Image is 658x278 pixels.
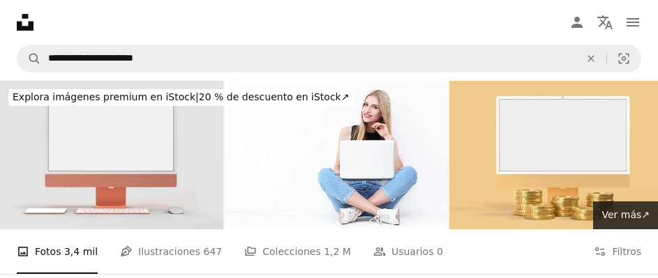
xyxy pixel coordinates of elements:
[17,14,33,31] a: Inicio — Unsplash
[607,45,641,72] button: Búsqueda visual
[13,91,349,102] span: 20 % de descuento en iStock ↗
[17,45,641,72] form: Encuentra imágenes en todo el sitio
[593,201,658,229] a: Ver más↗
[13,91,199,102] span: Explora imágenes premium en iStock |
[244,229,351,274] a: Colecciones 1,2 M
[601,209,650,220] span: Ver más ↗
[437,244,443,259] span: 0
[203,244,222,259] span: 647
[225,81,448,229] img: Feliz mujer joven sentado en el piso y usando la computadora portátil
[563,8,591,36] a: Iniciar sesión / Registrarse
[324,244,351,259] span: 1,2 M
[619,8,647,36] button: Menú
[576,45,606,72] button: Borrar
[373,229,443,274] a: Usuarios 0
[17,45,41,72] button: Buscar en Unsplash
[594,229,641,274] button: Filtros
[591,8,619,36] button: Idioma
[120,229,222,274] a: Ilustraciones 647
